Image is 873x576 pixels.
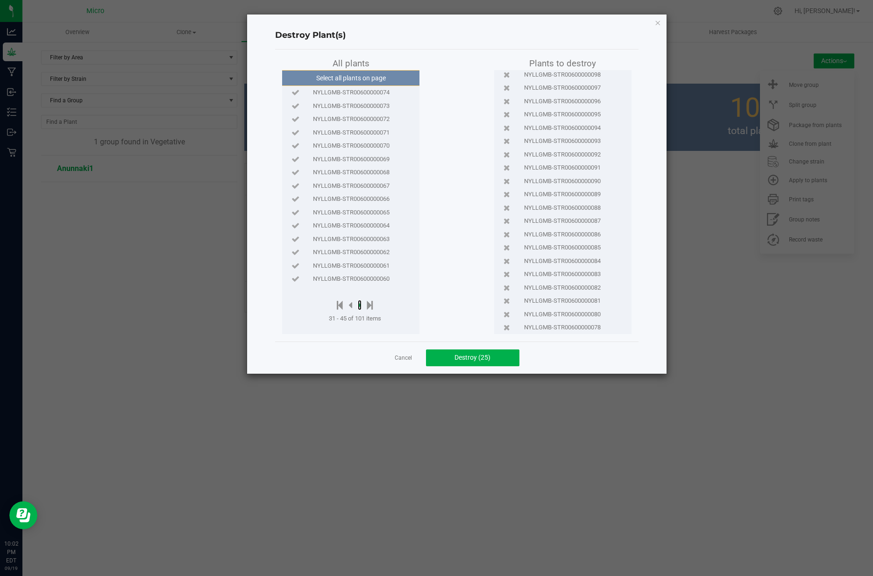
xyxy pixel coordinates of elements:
[524,123,601,133] span: NYLLGMB-STR00600000094
[313,141,390,150] span: NYLLGMB-STR00600000070
[313,88,390,97] span: NYLLGMB-STR00600000074
[291,181,299,191] span: Select plant to destroy
[426,349,519,366] button: Destroy (25)
[291,168,299,177] span: Select plant to destroy
[282,57,419,70] div: All plants
[524,97,601,106] span: NYLLGMB-STR00600000096
[291,221,299,230] span: Select plant to destroy
[454,354,490,361] span: Destroy (25)
[9,501,37,529] iframe: Resource center
[337,303,343,310] span: Move to first page
[291,101,299,111] span: Select plant to destroy
[291,208,299,217] span: Select plant to destroy
[395,354,412,362] a: Cancel
[313,168,390,177] span: NYLLGMB-STR00600000068
[524,283,601,292] span: NYLLGMB-STR00600000082
[524,230,601,239] span: NYLLGMB-STR00600000086
[358,303,362,310] span: Next
[313,194,390,204] span: NYLLGMB-STR00600000066
[313,181,390,191] span: NYLLGMB-STR00600000067
[280,70,422,86] button: Select all plants on page
[367,303,373,310] span: Move to last page
[291,114,299,124] span: Select plant to destroy
[313,221,390,230] span: NYLLGMB-STR00600000064
[524,163,601,172] span: NYLLGMB-STR00600000091
[313,155,390,164] span: NYLLGMB-STR00600000069
[291,235,299,244] span: Select plant to destroy
[524,136,601,146] span: NYLLGMB-STR00600000093
[291,194,299,204] span: Select plant to destroy
[524,190,601,199] span: NYLLGMB-STR00600000089
[524,310,601,319] span: NYLLGMB-STR00600000080
[524,323,601,332] span: NYLLGMB-STR00600000078
[524,216,601,226] span: NYLLGMB-STR00600000087
[313,208,390,217] span: NYLLGMB-STR00600000065
[291,155,299,164] span: Select plant to destroy
[313,274,390,284] span: NYLLGMB-STR00600000060
[291,88,299,97] span: Select plant to destroy
[313,248,390,257] span: NYLLGMB-STR00600000062
[524,203,601,213] span: NYLLGMB-STR00600000088
[524,270,601,279] span: NYLLGMB-STR00600000083
[524,296,601,306] span: NYLLGMB-STR00600000081
[313,101,390,111] span: NYLLGMB-STR00600000073
[313,114,390,124] span: NYLLGMB-STR00600000072
[291,141,299,150] span: Select plant to destroy
[348,303,352,310] span: Previous
[313,261,390,270] span: NYLLGMB-STR00600000061
[291,274,299,284] span: Select plant to destroy
[291,261,299,270] span: Select plant to destroy
[313,235,390,244] span: NYLLGMB-STR00600000063
[524,110,601,119] span: NYLLGMB-STR00600000095
[329,315,381,322] span: 31 - 45 of 101 items
[275,29,639,42] h4: Destroy Plant(s)
[524,83,601,92] span: NYLLGMB-STR00600000097
[524,256,601,266] span: NYLLGMB-STR00600000084
[291,128,299,137] span: Select plant to destroy
[291,248,299,257] span: Select plant to destroy
[524,177,601,186] span: NYLLGMB-STR00600000090
[524,70,601,79] span: NYLLGMB-STR00600000098
[313,128,390,137] span: NYLLGMB-STR00600000071
[524,243,601,252] span: NYLLGMB-STR00600000085
[524,150,601,159] span: NYLLGMB-STR00600000092
[494,57,632,70] div: Plants to destroy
